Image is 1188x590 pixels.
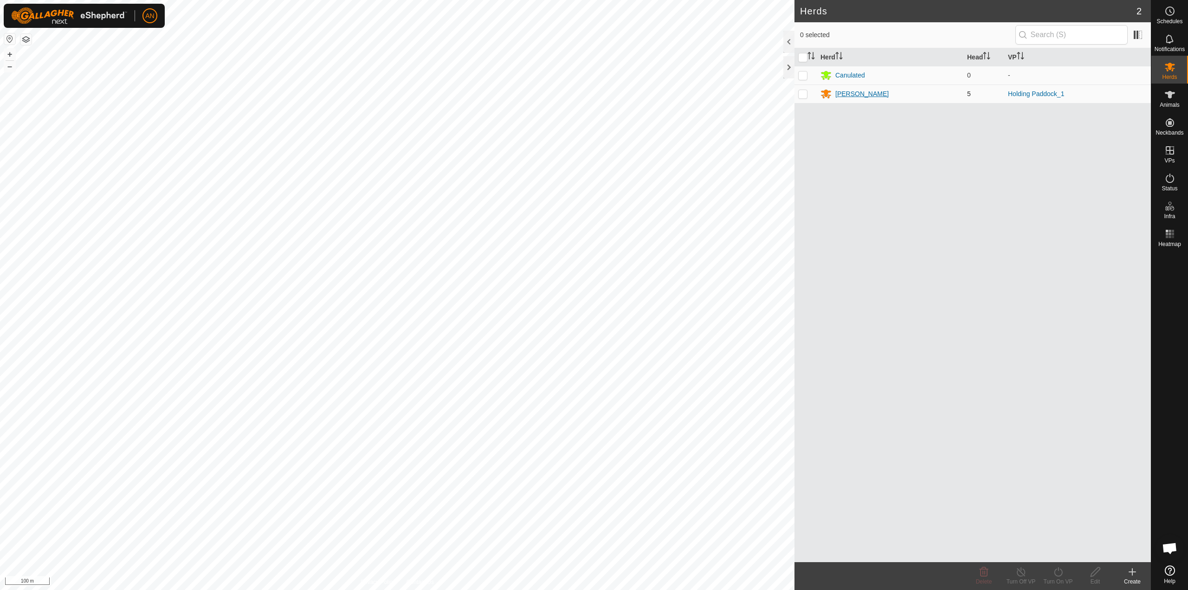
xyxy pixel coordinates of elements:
[1164,214,1175,219] span: Infra
[20,34,32,45] button: Map Layers
[1162,74,1177,80] span: Herds
[11,7,127,24] img: Gallagher Logo
[1162,186,1177,191] span: Status
[1164,158,1175,163] span: VPs
[1039,577,1077,586] div: Turn On VP
[835,53,843,61] p-sorticon: Activate to sort
[1156,534,1184,562] div: Open chat
[1136,4,1142,18] span: 2
[4,33,15,45] button: Reset Map
[967,71,971,79] span: 0
[145,11,154,21] span: AN
[835,71,865,80] div: Canulated
[800,30,1015,40] span: 0 selected
[4,49,15,60] button: +
[817,48,963,66] th: Herd
[4,61,15,72] button: –
[1008,90,1064,97] a: Holding Paddock_1
[361,578,395,586] a: Privacy Policy
[1015,25,1128,45] input: Search (S)
[807,53,815,61] p-sorticon: Activate to sort
[1004,48,1151,66] th: VP
[835,89,889,99] div: [PERSON_NAME]
[1160,102,1180,108] span: Animals
[800,6,1136,17] h2: Herds
[1002,577,1039,586] div: Turn Off VP
[1155,46,1185,52] span: Notifications
[983,53,990,61] p-sorticon: Activate to sort
[1114,577,1151,586] div: Create
[976,578,992,585] span: Delete
[1151,562,1188,588] a: Help
[1164,578,1175,584] span: Help
[1017,53,1024,61] p-sorticon: Activate to sort
[967,90,971,97] span: 5
[1077,577,1114,586] div: Edit
[1156,130,1183,136] span: Neckbands
[963,48,1004,66] th: Head
[407,578,434,586] a: Contact Us
[1158,241,1181,247] span: Heatmap
[1156,19,1182,24] span: Schedules
[1004,66,1151,84] td: -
